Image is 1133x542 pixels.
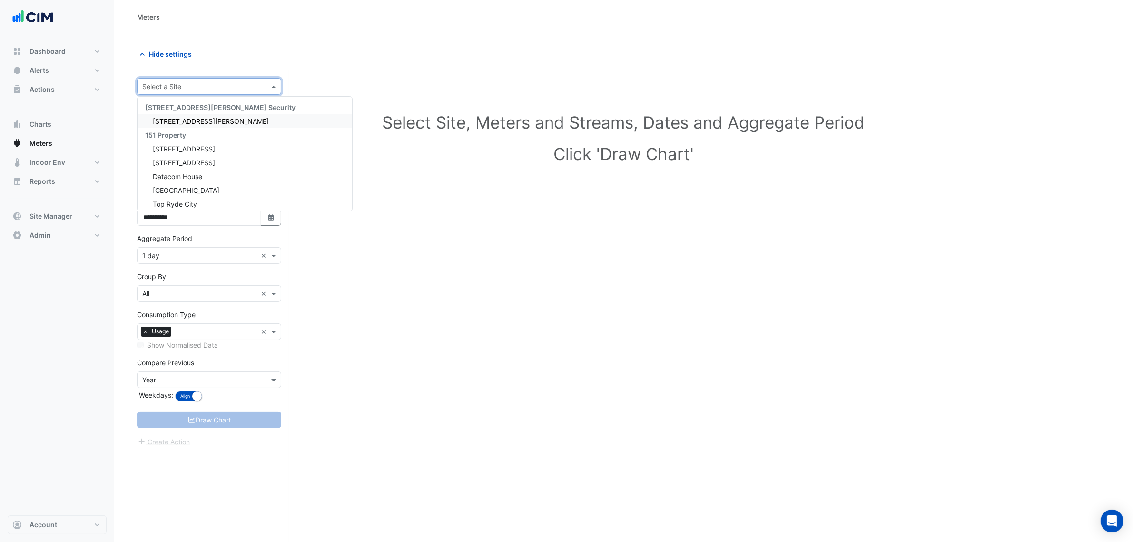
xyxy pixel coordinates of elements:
button: Admin [8,226,107,245]
button: Indoor Env [8,153,107,172]
span: [STREET_ADDRESS][PERSON_NAME] Security [145,103,296,111]
button: Charts [8,115,107,134]
span: Reports [30,177,55,186]
app-icon: Indoor Env [12,158,22,167]
span: Site Manager [30,211,72,221]
div: Options List [138,97,352,211]
span: Dashboard [30,47,66,56]
h1: Select Site, Meters and Streams, Dates and Aggregate Period [152,112,1095,132]
span: [STREET_ADDRESS][PERSON_NAME] [153,117,269,125]
label: Consumption Type [137,310,196,320]
app-escalated-ticket-create-button: Please correct errors first [137,437,191,445]
div: Select meters or streams to enable normalisation [137,340,281,350]
button: Actions [8,80,107,99]
span: Meters [30,139,52,148]
span: Actions [30,85,55,94]
app-icon: Actions [12,85,22,94]
span: 151 Property [145,131,186,139]
app-icon: Admin [12,231,22,240]
label: Compare Previous [137,358,194,368]
span: Hide settings [149,49,192,59]
span: [STREET_ADDRESS] [153,145,215,153]
span: × [141,327,149,336]
span: Admin [30,231,51,240]
span: [STREET_ADDRESS] [153,159,215,167]
app-icon: Site Manager [12,211,22,221]
button: Account [8,515,107,534]
h1: Click 'Draw Chart' [152,144,1095,164]
app-icon: Charts [12,120,22,129]
button: Alerts [8,61,107,80]
span: Clear [261,289,269,299]
span: Clear [261,251,269,261]
span: Indoor Env [30,158,65,167]
span: [GEOGRAPHIC_DATA] [153,186,219,194]
span: Clear [261,327,269,337]
button: Dashboard [8,42,107,61]
label: Aggregate Period [137,233,192,243]
span: Alerts [30,66,49,75]
app-icon: Dashboard [12,47,22,56]
button: Site Manager [8,207,107,226]
app-icon: Reports [12,177,22,186]
label: Group By [137,271,166,281]
span: Account [30,520,57,530]
button: Meters [8,134,107,153]
span: Datacom House [153,172,202,181]
div: Open Intercom Messenger [1101,510,1123,532]
app-icon: Alerts [12,66,22,75]
img: Company Logo [11,8,54,27]
span: Usage [149,327,171,336]
label: Show Normalised Data [147,340,218,350]
button: Hide settings [137,46,198,62]
span: Charts [30,120,51,129]
label: Weekdays: [137,390,173,400]
button: Reports [8,172,107,191]
span: Top Ryde City [153,200,197,208]
div: Meters [137,12,160,22]
app-icon: Meters [12,139,22,148]
fa-icon: Select Date [267,213,276,221]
